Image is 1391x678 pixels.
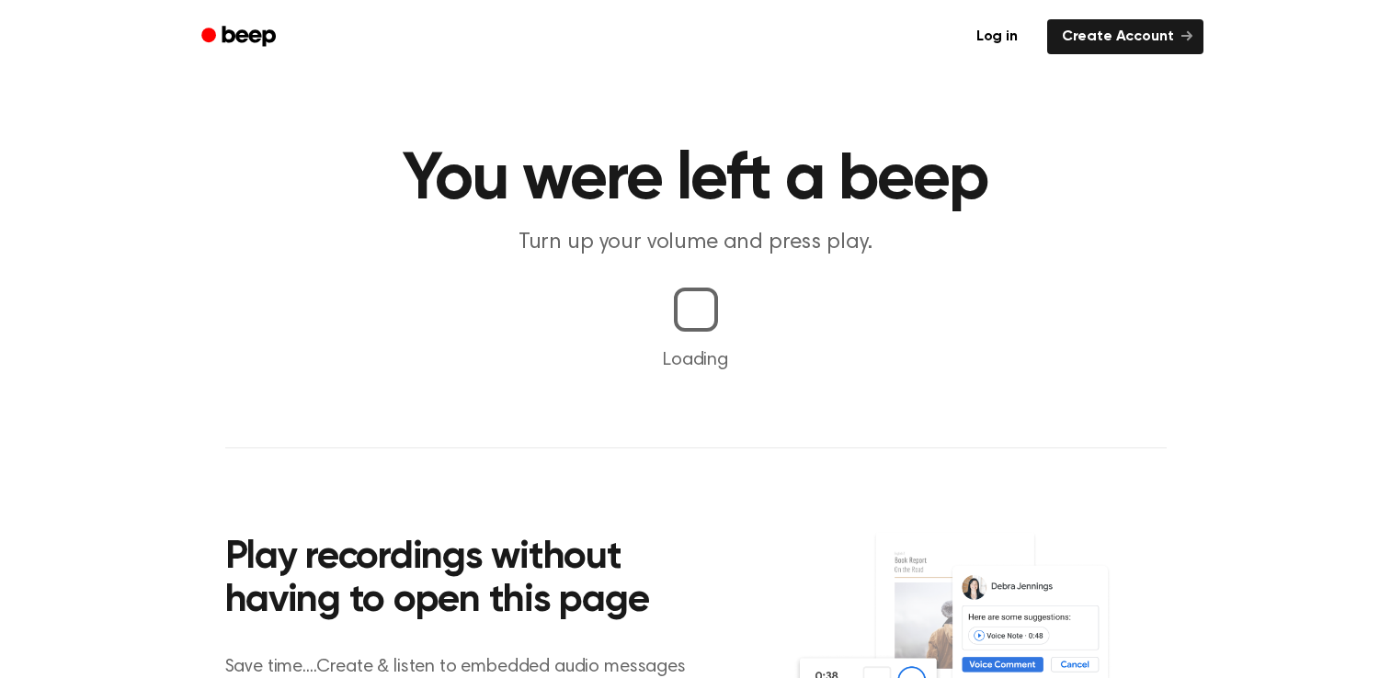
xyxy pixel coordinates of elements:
[22,346,1369,374] p: Loading
[225,147,1167,213] h1: You were left a beep
[1047,19,1203,54] a: Create Account
[958,16,1036,58] a: Log in
[225,537,721,624] h2: Play recordings without having to open this page
[188,19,292,55] a: Beep
[343,228,1049,258] p: Turn up your volume and press play.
